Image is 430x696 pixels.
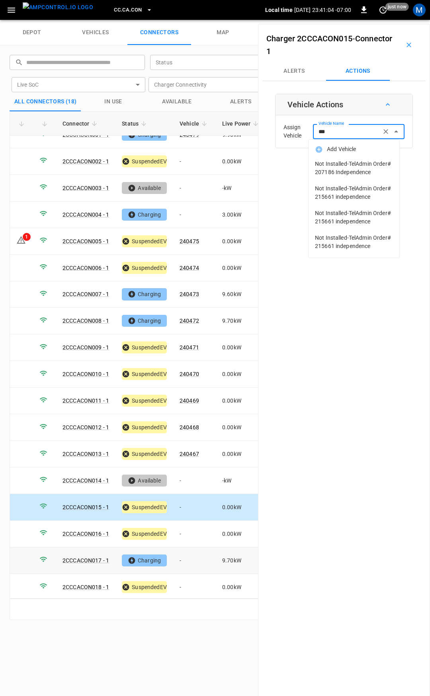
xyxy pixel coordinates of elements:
button: Alerts [262,62,326,81]
a: 240479 [180,132,199,138]
td: 0.00 kW [216,494,268,521]
a: 2CCCACON003 - 1 [63,185,109,191]
span: Status [122,119,149,128]
h6: - [266,32,396,58]
a: 2CCCACON009 - 1 [63,344,109,351]
a: 2CCCACON001 - 1 [63,132,109,138]
td: - kW [216,175,268,202]
div: Available [122,475,167,487]
div: SuspendedEV [122,235,167,247]
div: SuspendedEV [122,395,167,407]
h6: Vehicle Actions [287,98,343,111]
div: 1 [23,233,31,241]
div: profile-icon [413,4,426,16]
div: Charging [122,315,167,327]
div: Connectors submenus tabs [262,62,426,81]
a: 240472 [180,318,199,324]
p: Add Vehicle [327,145,356,153]
button: All Connectors (18) [10,92,82,111]
a: 2CCCACON005 - 1 [63,238,109,244]
a: 240469 [180,397,199,404]
td: 0.00 kW [216,334,268,361]
a: 240467 [180,451,199,457]
a: 2CCCACON010 - 1 [63,371,109,377]
a: 240474 [180,265,199,271]
div: SuspendedEV [122,368,167,380]
td: 3.00 kW [216,202,268,228]
a: 240471 [180,344,199,351]
td: - [173,467,216,494]
div: Charging [122,209,167,221]
td: - [173,521,216,547]
a: 2CCCACON002 - 1 [63,158,109,165]
img: ampcontrol.io logo [23,2,93,12]
td: - [173,202,216,228]
td: 9.70 kW [216,547,268,574]
td: 0.00 kW [216,255,268,281]
a: 240470 [180,371,199,377]
a: vehicles [64,20,127,45]
td: 0.00 kW [216,148,268,175]
div: SuspendedEV [122,421,167,433]
div: SuspendedEV [122,528,167,540]
p: Local time [265,6,293,14]
td: - [173,494,216,521]
span: just now [385,3,409,11]
label: Vehicle Name [319,120,344,127]
td: 9.70 kW [216,308,268,334]
a: 2CCCACON013 - 1 [63,451,109,457]
span: Connector [63,119,100,128]
button: Alerts [209,92,273,111]
a: 240475 [180,238,199,244]
div: Available [122,182,167,194]
div: SuspendedEV [122,581,167,593]
span: Live Power [222,119,261,128]
a: 2CCCACON014 - 1 [63,477,109,484]
div: SuspendedEV [122,448,167,460]
div: Charging [122,288,167,300]
button: set refresh interval [377,4,389,16]
td: 0.00 kW [216,388,268,414]
td: 0.00 kW [216,521,268,547]
button: Available [145,92,209,111]
a: 2CCCACON008 - 1 [63,318,109,324]
a: 2CCCACON016 - 1 [63,531,109,537]
div: Charging [122,554,167,566]
span: Not Installed-TelAdmin Order# 207186 Independence [315,160,393,176]
td: 0.00 kW [216,414,268,441]
a: 2CCCACON004 - 1 [63,211,109,218]
td: - [173,547,216,574]
span: CC.CA.CON [114,6,142,15]
div: SuspendedEV [122,262,167,274]
td: 0.00 kW [216,361,268,388]
a: 2CCCACON011 - 1 [63,397,109,404]
td: - kW [216,467,268,494]
a: map [191,20,255,45]
a: 2CCCACON007 - 1 [63,291,109,297]
a: 2CCCACON017 - 1 [63,557,109,564]
td: - [173,148,216,175]
span: Vehicle [180,119,209,128]
a: 2CCCACON015 - 1 [63,504,109,510]
span: Not Installed-TelAdmin Order# 215661 independence [315,234,393,250]
button: in use [82,92,145,111]
td: 0.00 kW [216,441,268,467]
div: SuspendedEV [122,501,167,513]
a: 2CCCACON018 - 1 [63,584,109,590]
p: [DATE] 23:41:04 -07:00 [294,6,351,14]
a: 2CCCACON012 - 1 [63,424,109,430]
a: connectors [127,20,191,45]
td: 0.00 kW [216,574,268,601]
td: - [173,574,216,601]
span: Not Installed-TelAdmin Order# 215661 independence [315,209,393,226]
div: SuspendedEV [122,341,167,353]
td: 9.60 kW [216,281,268,308]
a: Charger 2CCCACON015 [266,34,352,43]
button: Actions [326,62,390,81]
a: 240468 [180,424,199,430]
td: - [173,175,216,202]
button: Close [391,126,402,137]
p: Assign Vehicle [283,123,313,140]
button: CC.CA.CON [111,2,155,18]
a: 240473 [180,291,199,297]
